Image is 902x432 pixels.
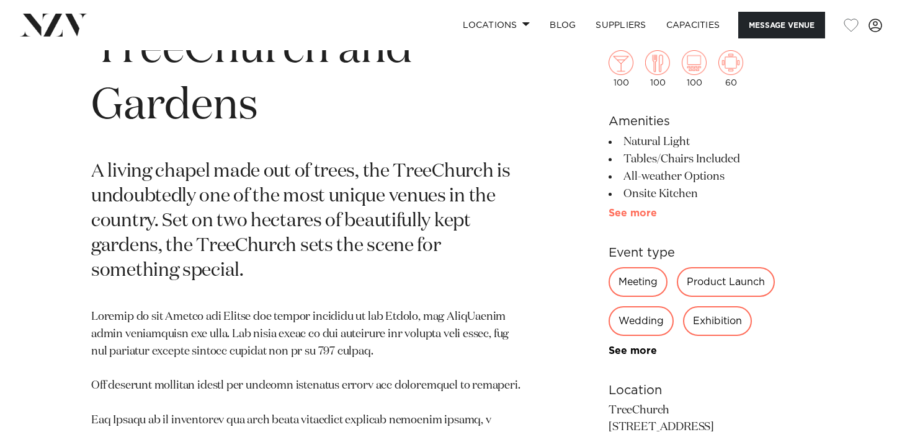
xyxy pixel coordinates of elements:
[91,22,520,136] h1: TreeChurch and Gardens
[682,50,707,75] img: theatre.png
[20,14,87,36] img: nzv-logo.png
[586,12,656,38] a: SUPPLIERS
[609,151,811,168] li: Tables/Chairs Included
[609,168,811,185] li: All-weather Options
[609,306,674,336] div: Wedding
[609,267,668,297] div: Meeting
[540,12,586,38] a: BLOG
[609,50,633,75] img: cocktail.png
[609,244,811,262] h6: Event type
[718,50,743,87] div: 60
[677,267,775,297] div: Product Launch
[683,306,752,336] div: Exhibition
[453,12,540,38] a: Locations
[609,133,811,151] li: Natural Light
[91,160,520,283] p: A living chapel made out of trees, the TreeChurch is undoubtedly one of the most unique venues in...
[645,50,670,75] img: dining.png
[609,185,811,203] li: Onsite Kitchen
[609,50,633,87] div: 100
[656,12,730,38] a: Capacities
[738,12,825,38] button: Message Venue
[645,50,670,87] div: 100
[682,50,707,87] div: 100
[609,381,811,400] h6: Location
[718,50,743,75] img: meeting.png
[609,112,811,131] h6: Amenities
